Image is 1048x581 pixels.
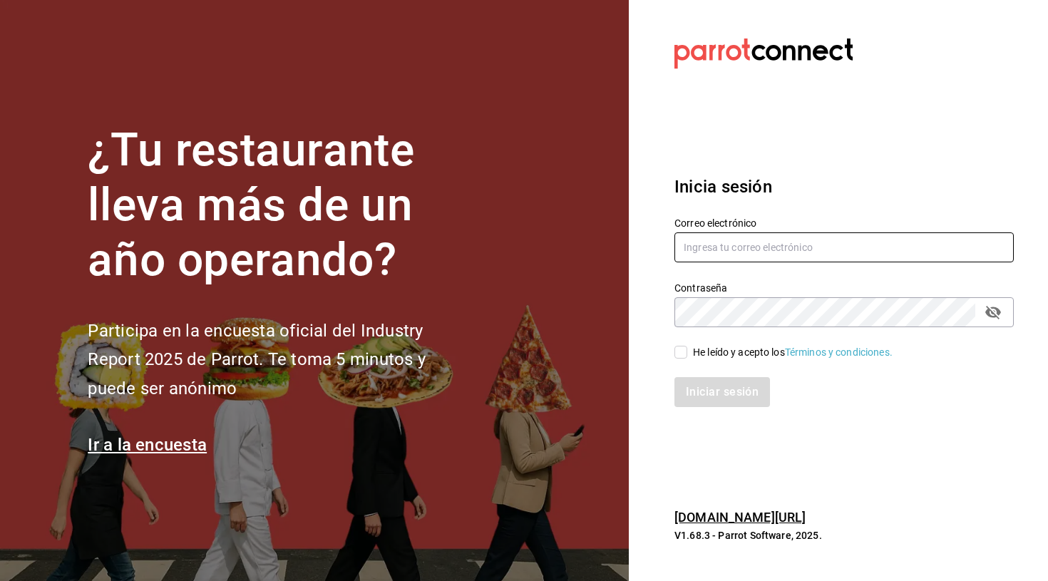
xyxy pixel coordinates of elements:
[88,317,473,403] h2: Participa en la encuesta oficial del Industry Report 2025 de Parrot. Te toma 5 minutos y puede se...
[981,300,1005,324] button: passwordField
[674,174,1014,200] h3: Inicia sesión
[674,510,806,525] a: [DOMAIN_NAME][URL]
[674,528,1014,543] p: V1.68.3 - Parrot Software, 2025.
[88,435,207,455] a: Ir a la encuesta
[674,218,1014,228] label: Correo electrónico
[785,346,893,358] a: Términos y condiciones.
[674,232,1014,262] input: Ingresa tu correo electrónico
[693,345,893,360] div: He leído y acepto los
[674,283,1014,293] label: Contraseña
[88,123,473,287] h1: ¿Tu restaurante lleva más de un año operando?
